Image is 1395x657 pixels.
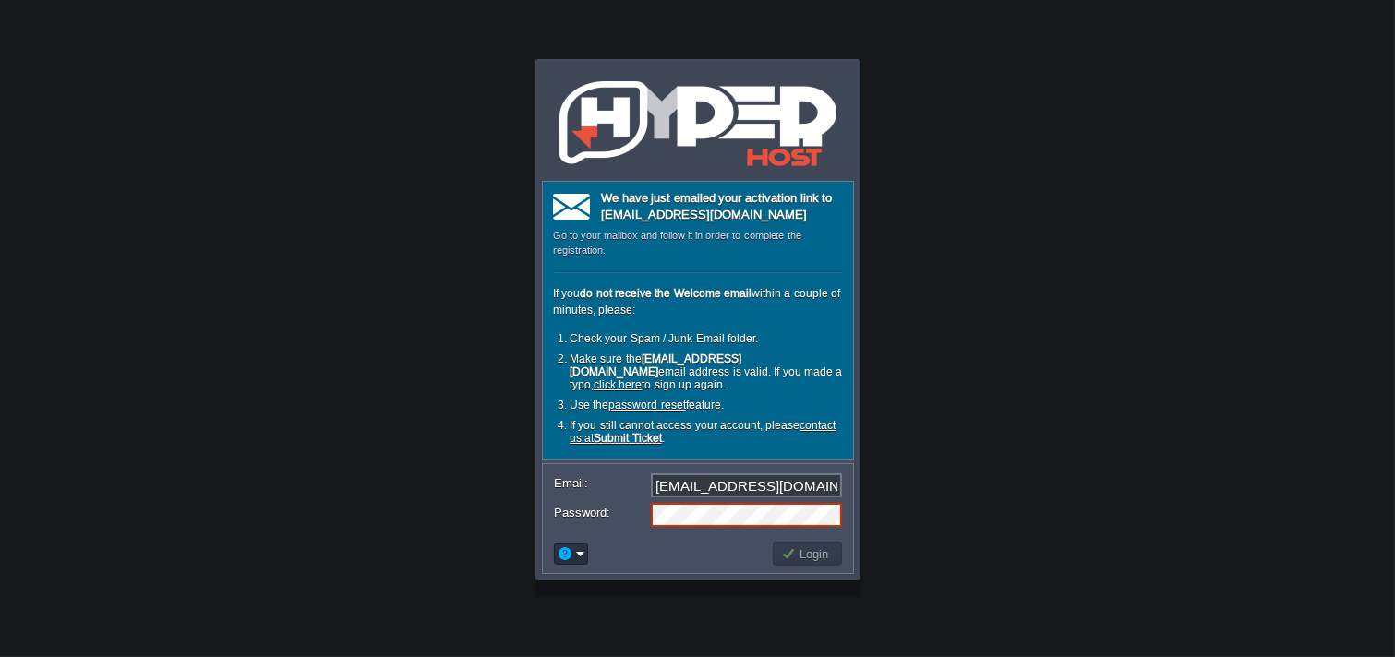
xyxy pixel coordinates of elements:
b: do not receive the Welcome email [580,287,752,300]
b: Submit Ticket [594,432,661,445]
b: [EMAIL_ADDRESS][DOMAIN_NAME] [570,352,741,378]
li: Check your Spam / Junk Email folder. [570,332,843,352]
li: If you still cannot access your account, please . [570,419,843,452]
img: HyperHost.Me [559,78,836,171]
a: contact us atSubmit Ticket [570,419,836,445]
button: Login [781,545,835,562]
label: Password: [554,503,649,522]
div: If you within a couple of minutes, please: [553,285,843,452]
a: password reset [608,399,685,412]
li: Use the feature. [570,399,843,419]
div: We have just emailed your activation link to [EMAIL_ADDRESS][DOMAIN_NAME] [553,190,843,228]
a: click here [594,378,642,391]
div: Go to your mailbox and follow it in order to complete the registration. [553,228,843,257]
li: Make sure the email address is valid. If you made a typo, to sign up again. [570,352,843,399]
label: Email: [554,473,649,493]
